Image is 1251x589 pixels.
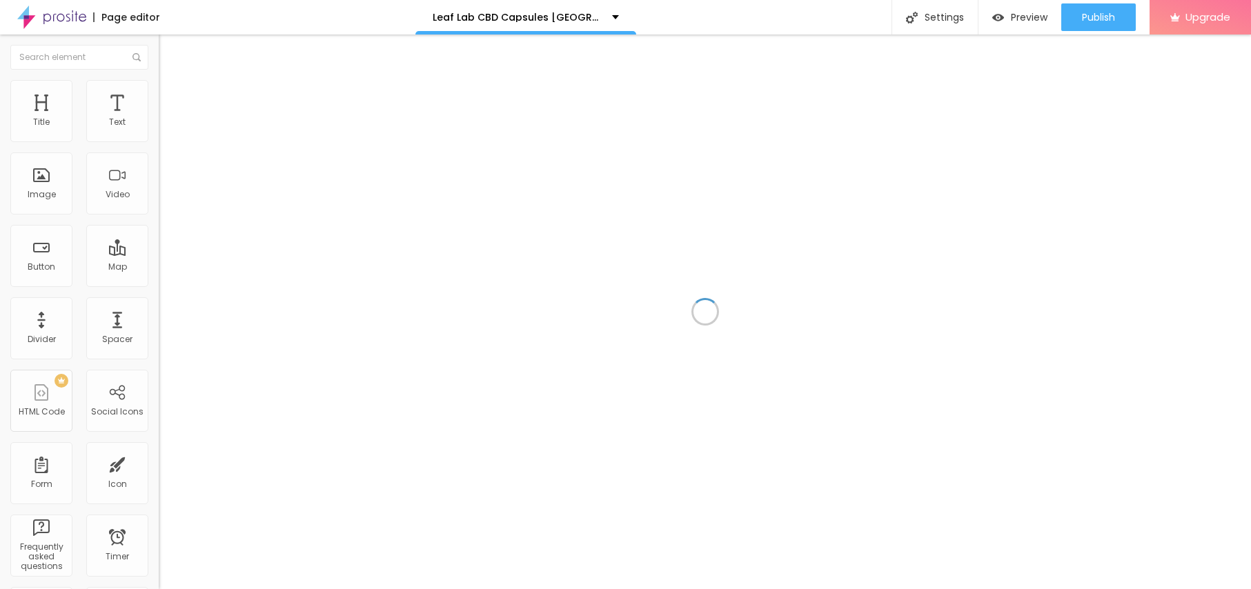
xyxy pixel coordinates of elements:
[19,407,65,417] div: HTML Code
[109,117,126,127] div: Text
[31,479,52,489] div: Form
[1082,12,1115,23] span: Publish
[106,190,130,199] div: Video
[91,407,144,417] div: Social Icons
[132,53,141,61] img: Icone
[33,117,50,127] div: Title
[906,12,918,23] img: Icone
[108,262,127,272] div: Map
[28,335,56,344] div: Divider
[108,479,127,489] div: Icon
[106,552,129,561] div: Timer
[1061,3,1136,31] button: Publish
[10,45,148,70] input: Search element
[1011,12,1047,23] span: Preview
[28,190,56,199] div: Image
[14,542,68,572] div: Frequently asked questions
[93,12,160,22] div: Page editor
[102,335,132,344] div: Spacer
[28,262,55,272] div: Button
[1185,11,1230,23] span: Upgrade
[978,3,1061,31] button: Preview
[433,12,602,22] p: Leaf Lab CBD Capsules [GEOGRAPHIC_DATA]
[992,12,1004,23] img: view-1.svg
